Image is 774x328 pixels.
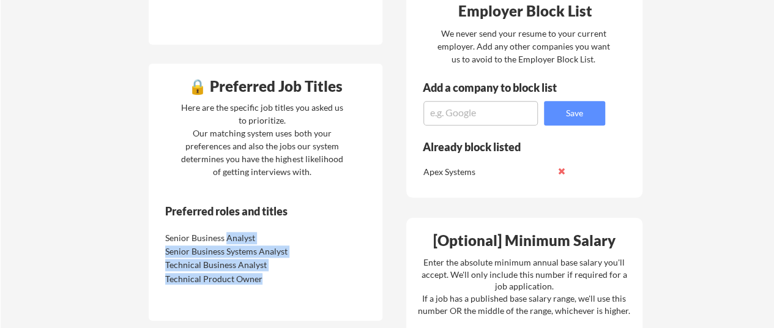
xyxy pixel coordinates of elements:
div: We never send your resume to your current employer. Add any other companies you want us to avoid ... [436,27,611,65]
div: Senior Business Analyst [165,232,294,244]
div: Technical Product Owner [165,273,294,285]
div: Employer Block List [411,4,639,18]
div: 🔒 Preferred Job Titles [152,79,379,94]
button: Save [544,101,605,125]
div: Technical Business Analyst [165,259,294,271]
div: Here are the specific job titles you asked us to prioritize. Our matching system uses both your p... [178,101,346,178]
div: Apex Systems [423,166,553,178]
div: Senior Business Systems Analyst [165,245,294,258]
div: Preferred roles and titles [165,206,332,217]
div: Add a company to block list [423,82,576,93]
div: Already block listed [423,141,589,152]
div: [Optional] Minimum Salary [411,233,638,248]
